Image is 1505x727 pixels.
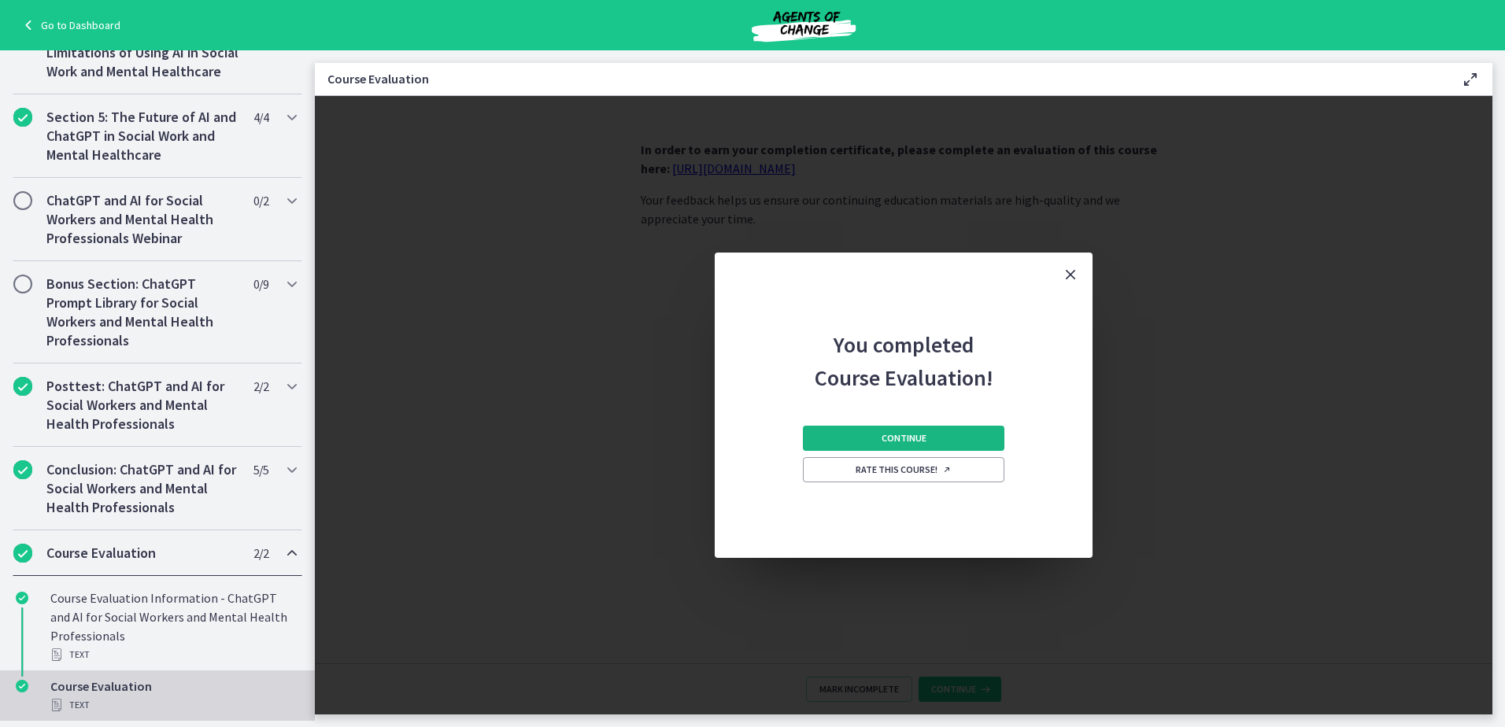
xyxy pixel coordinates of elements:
[46,544,239,563] h2: Course Evaluation
[253,377,268,396] span: 2 / 2
[13,460,32,479] i: Completed
[13,544,32,563] i: Completed
[16,680,28,692] i: Completed
[50,589,296,664] div: Course Evaluation Information - ChatGPT and AI for Social Workers and Mental Health Professionals
[1048,253,1093,297] button: Close
[253,275,268,293] span: 0 / 9
[19,16,120,35] a: Go to Dashboard
[46,108,239,164] h2: Section 5: The Future of AI and ChatGPT in Social Work and Mental Healthcare
[46,24,239,81] h2: Section 4: Challenges and Limitations of Using AI in Social Work and Mental Healthcare
[253,108,268,127] span: 4 / 4
[709,6,898,44] img: Agents of Change Social Work Test Prep
[50,677,296,714] div: Course Evaluation
[50,645,296,664] div: Text
[46,191,239,248] h2: ChatGPT and AI for Social Workers and Mental Health Professionals Webinar
[46,460,239,517] h2: Conclusion: ChatGPT and AI for Social Workers and Mental Health Professionals
[253,544,268,563] span: 2 / 2
[882,432,926,445] span: Continue
[803,457,1004,482] a: Rate this course! Opens in a new window
[46,377,239,434] h2: Posttest: ChatGPT and AI for Social Workers and Mental Health Professionals
[50,696,296,714] div: Text
[46,275,239,350] h2: Bonus Section: ChatGPT Prompt Library for Social Workers and Mental Health Professionals
[803,426,1004,451] button: Continue
[13,108,32,127] i: Completed
[253,460,268,479] span: 5 / 5
[856,463,952,476] span: Rate this course!
[800,297,1008,394] h2: You completed Course Evaluation!
[16,592,28,604] i: Completed
[13,377,32,396] i: Completed
[942,465,952,474] i: Opens in a new window
[327,69,1436,88] h3: Course Evaluation
[253,191,268,210] span: 0 / 2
